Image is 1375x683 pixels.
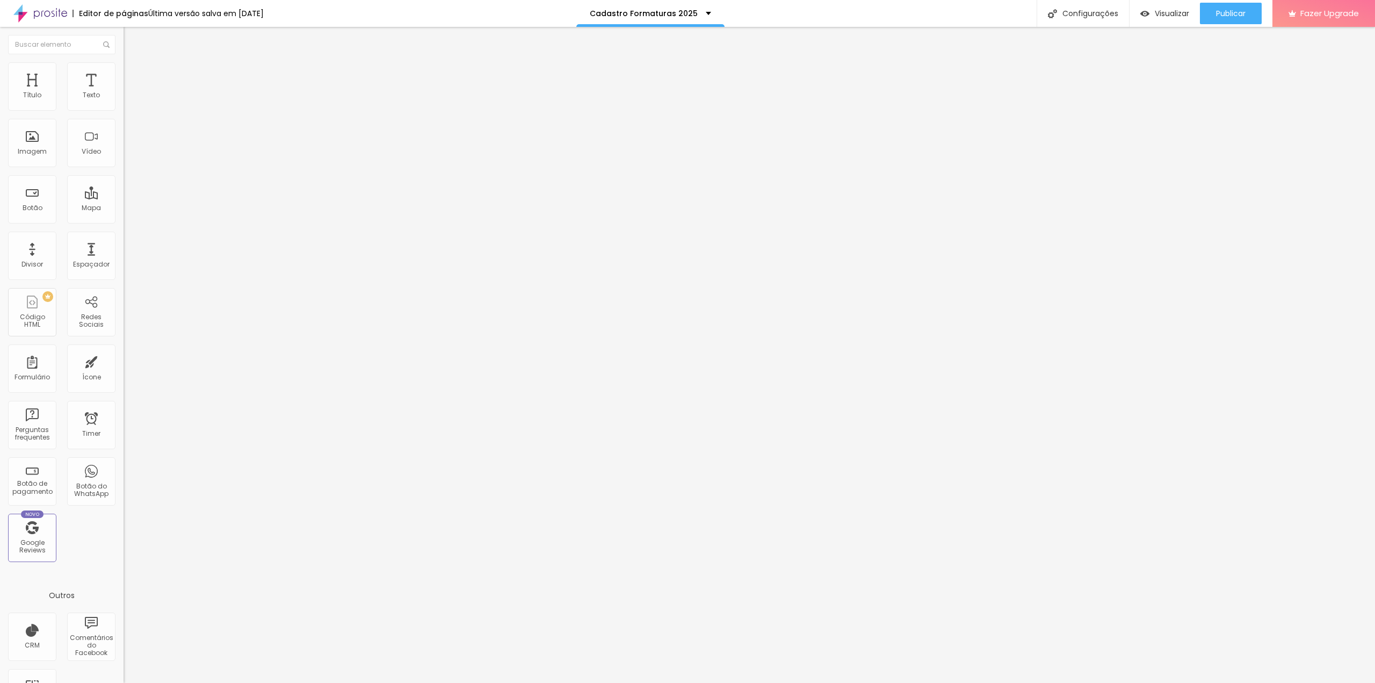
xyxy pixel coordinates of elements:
div: Texto [83,91,100,99]
div: Formulário [15,373,50,381]
input: Buscar elemento [8,35,115,54]
img: Icone [1048,9,1057,18]
div: Título [23,91,41,99]
div: Código HTML [11,313,53,329]
button: Visualizar [1130,3,1200,24]
span: Fazer Upgrade [1300,9,1359,18]
button: Publicar [1200,3,1262,24]
div: Google Reviews [11,539,53,555]
div: Novo [21,511,44,518]
div: Vídeo [82,148,101,155]
div: Divisor [21,261,43,268]
div: Redes Sociais [70,313,112,329]
div: Editor de páginas [73,10,148,17]
div: Ícone [82,373,101,381]
div: Comentários do Facebook [70,634,112,657]
div: Espaçador [73,261,110,268]
iframe: Editor [124,27,1375,683]
img: view-1.svg [1140,9,1149,18]
div: Última versão salva em [DATE] [148,10,264,17]
p: Cadastro Formaturas 2025 [590,10,698,17]
div: CRM [25,642,40,649]
div: Botão [23,204,42,212]
div: Botão do WhatsApp [70,483,112,498]
div: Botão de pagamento [11,480,53,495]
span: Publicar [1216,9,1246,18]
div: Imagem [18,148,47,155]
span: Visualizar [1155,9,1189,18]
div: Perguntas frequentes [11,426,53,442]
div: Timer [82,430,100,437]
img: Icone [103,41,110,48]
div: Mapa [82,204,101,212]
